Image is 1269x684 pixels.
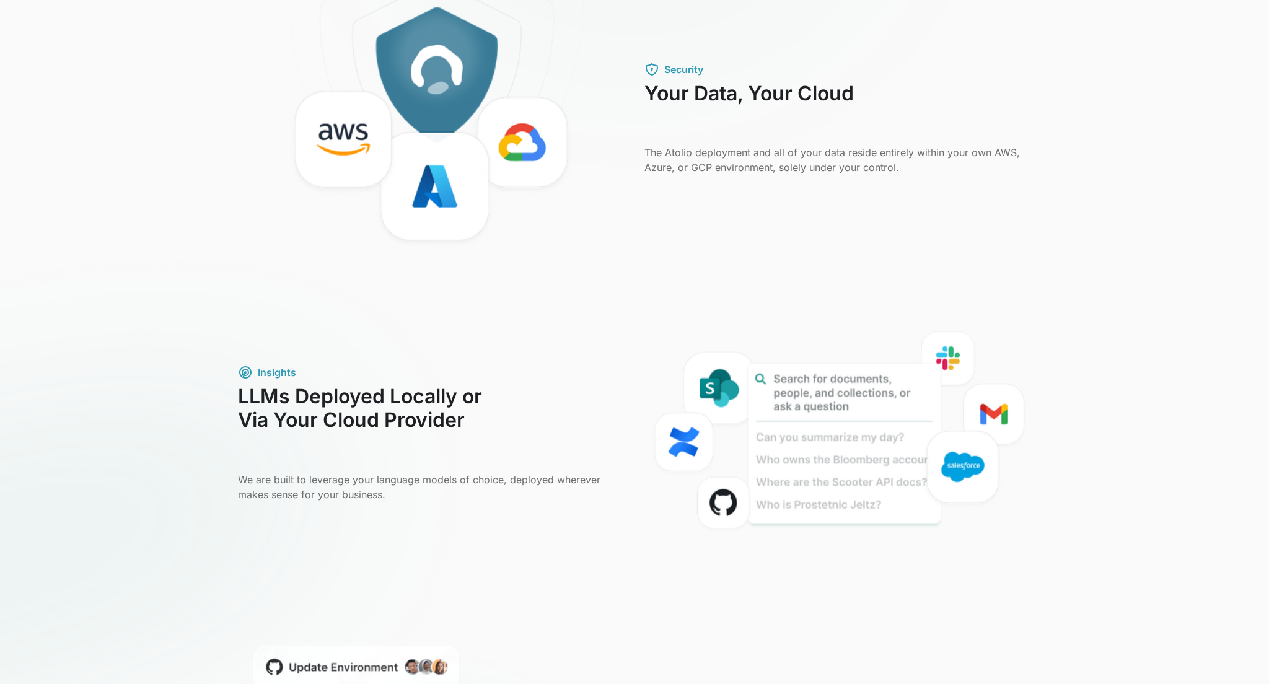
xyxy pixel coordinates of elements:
[1207,625,1269,684] div: Виджет чата
[644,145,1031,175] p: The Atolio deployment and all of your data reside entirely within your own AWS, Azure, or GCP env...
[644,326,1031,541] img: image
[1207,625,1269,684] iframe: Chat Widget
[664,62,703,77] div: Security
[644,82,1031,130] h3: Your Data, Your Cloud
